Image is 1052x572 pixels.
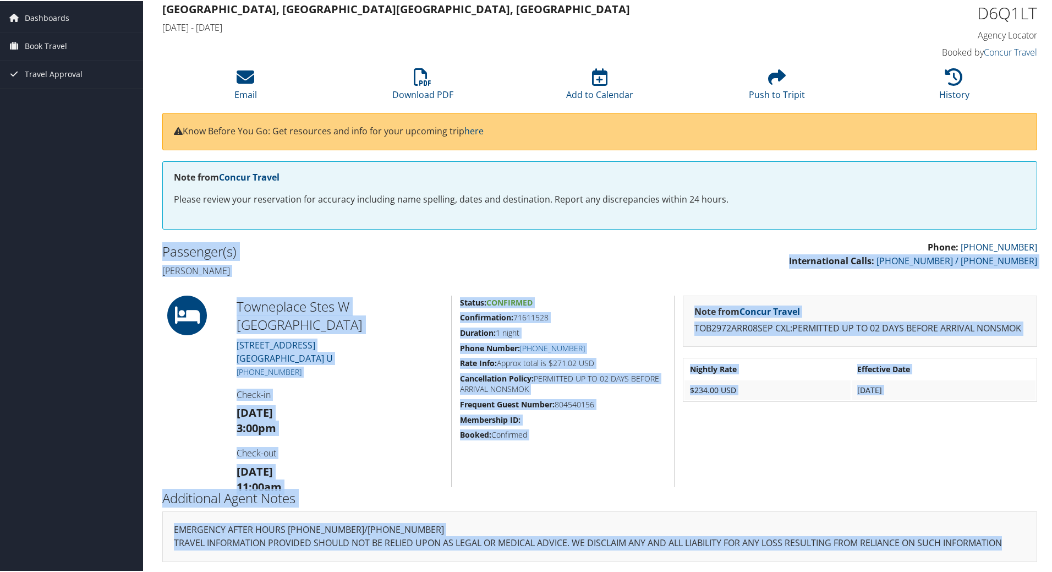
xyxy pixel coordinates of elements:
h2: Additional Agent Notes [162,488,1037,506]
p: Please review your reservation for accuracy including name spelling, dates and destination. Repor... [174,192,1026,206]
strong: Note from [694,304,800,317]
p: TRAVEL INFORMATION PROVIDED SHOULD NOT BE RELIED UPON AS LEGAL OR MEDICAL ADVICE. WE DISCLAIM ANY... [174,535,1026,549]
a: Concur Travel [984,45,1037,57]
a: Concur Travel [739,304,800,317]
h4: Check-in [237,388,443,400]
strong: International Calls: [789,254,874,266]
strong: Confirmation: [460,311,513,322]
div: EMERGENCY AFTER HOURS [PHONE_NUMBER]/[PHONE_NUMBER] [162,510,1037,561]
h4: Agency Locator [831,28,1037,40]
span: Confirmed [486,296,533,307]
p: TOB2972ARR08SEP CXL:PERMITTED UP TO 02 DAYS BEFORE ARRIVAL NONSMOK [694,320,1026,335]
h5: 804540156 [460,398,666,409]
a: Add to Calendar [566,73,633,100]
strong: [GEOGRAPHIC_DATA], [GEOGRAPHIC_DATA] [GEOGRAPHIC_DATA], [GEOGRAPHIC_DATA] [162,1,630,15]
h5: 1 night [460,326,666,337]
th: Effective Date [852,358,1035,378]
h1: D6Q1LT [831,1,1037,24]
td: $234.00 USD [684,379,851,399]
a: Email [234,73,257,100]
h2: Passenger(s) [162,241,591,260]
h4: Check-out [237,446,443,458]
a: [PHONE_NUMBER] [961,240,1037,252]
th: Nightly Rate [684,358,851,378]
a: History [939,73,969,100]
a: [STREET_ADDRESS][GEOGRAPHIC_DATA] U [237,338,333,363]
strong: Phone: [928,240,958,252]
h5: Approx total is $271.02 USD [460,357,666,368]
strong: Note from [174,170,280,182]
strong: Status: [460,296,486,307]
p: Know Before You Go: Get resources and info for your upcoming trip [174,123,1026,138]
td: [DATE] [852,379,1035,399]
a: here [464,124,484,136]
a: [PHONE_NUMBER] [237,366,302,376]
h4: [DATE] - [DATE] [162,20,814,32]
strong: Frequent Guest Number: [460,398,555,408]
a: [PHONE_NUMBER] / [PHONE_NUMBER] [876,254,1037,266]
span: Dashboards [25,3,69,31]
strong: Duration: [460,326,496,337]
strong: [DATE] [237,404,273,419]
strong: 11:00am [237,478,282,493]
strong: Cancellation Policy: [460,372,534,383]
strong: Membership ID: [460,413,520,424]
h5: Confirmed [460,428,666,439]
strong: Phone Number: [460,342,520,352]
h2: Towneplace Stes W [GEOGRAPHIC_DATA] [237,296,443,333]
h4: [PERSON_NAME] [162,264,591,276]
span: Travel Approval [25,59,83,87]
strong: Rate Info: [460,357,497,367]
strong: Booked: [460,428,491,439]
h4: Booked by [831,45,1037,57]
a: Push to Tripit [749,73,805,100]
strong: 3:00pm [237,420,276,434]
span: Book Travel [25,31,67,59]
h5: PERMITTED UP TO 02 DAYS BEFORE ARRIVAL NONSMOK [460,372,666,394]
h5: 71611528 [460,311,666,322]
a: Concur Travel [219,170,280,182]
strong: [DATE] [237,463,273,478]
a: [PHONE_NUMBER] [520,342,585,352]
a: Download PDF [392,73,453,100]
